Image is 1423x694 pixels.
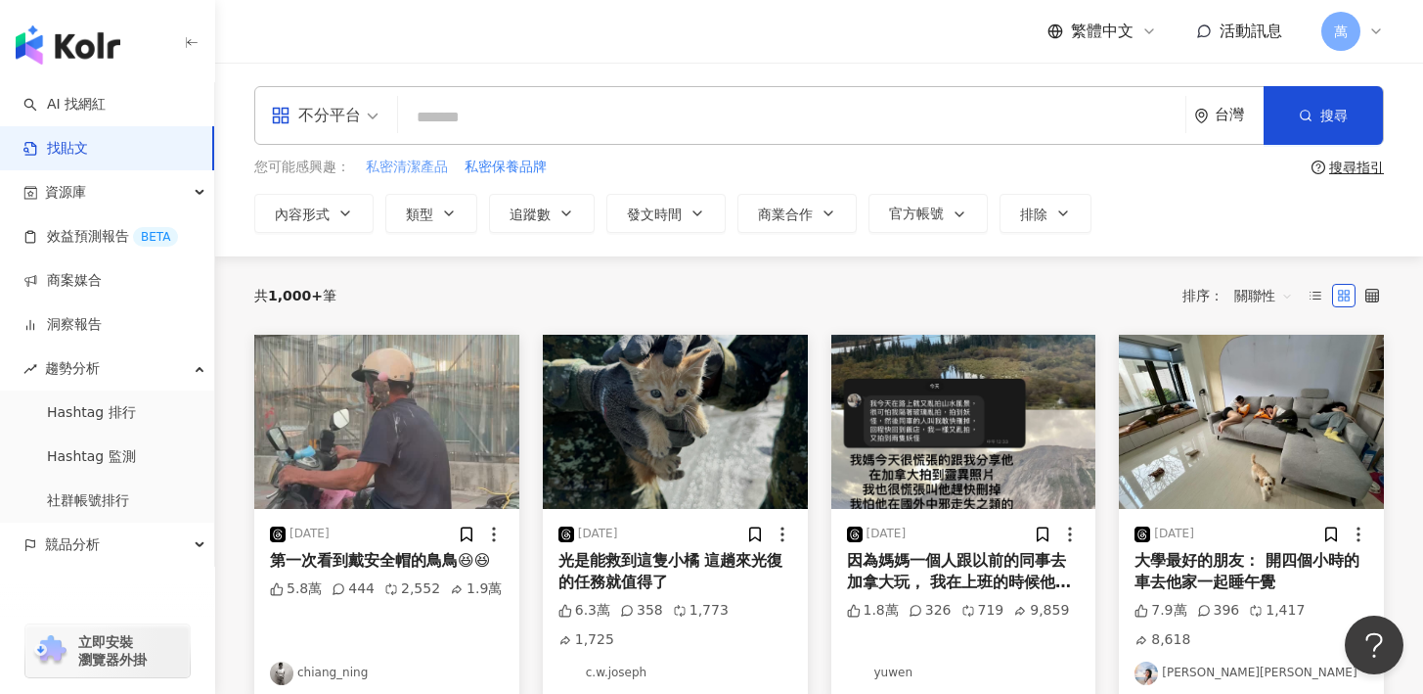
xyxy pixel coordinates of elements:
button: 發文時間 [606,194,726,233]
a: searchAI 找網紅 [23,95,106,115]
div: 搜尋指引 [1329,160,1384,175]
span: 活動訊息 [1220,22,1282,40]
span: 排除 [1020,207,1047,222]
span: 類型 [406,207,433,222]
div: 1,417 [1249,601,1305,621]
div: 1,725 [558,630,614,650]
span: 萬 [1334,21,1348,42]
div: 9,859 [1013,601,1069,621]
button: 內容形式 [254,194,374,233]
span: environment [1194,109,1209,123]
div: 1.8萬 [847,601,899,621]
div: 358 [620,601,663,621]
div: 大學最好的朋友： 開四個小時的車去他家一起睡午覺 [1134,550,1368,594]
a: 商案媒合 [23,271,102,291]
div: 光是能救到這隻小橘 這趟來光復的任務就值得了 [558,550,792,594]
a: 效益預測報告BETA [23,227,178,247]
a: Hashtag 排行 [47,403,136,423]
div: 6.3萬 [558,601,610,621]
iframe: Help Scout Beacon - Open [1345,616,1403,674]
button: 私密保養品牌 [464,157,548,178]
a: KOL Avataryuwen [847,662,1081,685]
div: 不分平台 [271,100,361,131]
div: 719 [961,601,1004,621]
span: 追蹤數 [510,207,551,222]
a: 洞察報告 [23,315,102,335]
img: post-image [543,335,808,509]
a: KOL Avatarc.w.joseph [558,662,792,685]
div: 因為媽媽一個人跟以前的同事去加拿大玩， 我在上班的時候他很緊張突然發訊息給我 說他坐著遊覽車隨手亂拍拍到奇怪的照片， 拍到妖怪，還說連續拍到兩次⋯⋯ 我還很緊張交代他要刪掉（記得清垃圾桶） 我超... [847,550,1081,594]
img: chrome extension [31,635,69,667]
img: post-image [831,335,1096,509]
img: KOL Avatar [270,662,293,685]
div: 7.9萬 [1134,601,1186,621]
span: question-circle [1312,161,1325,174]
span: 商業合作 [758,207,813,222]
button: 商業合作 [737,194,857,233]
button: 私密清潔產品 [365,157,449,178]
span: 關聯性 [1234,280,1293,311]
a: KOL Avatarchiang_ning [270,662,504,685]
img: KOL Avatar [1134,662,1158,685]
div: 第一次看到戴安全帽的鳥鳥😆😆 [270,550,504,572]
span: 官方帳號 [889,206,944,221]
div: 396 [1197,601,1240,621]
span: 您可能感興趣： [254,158,350,177]
span: 私密清潔產品 [366,158,448,177]
div: 1.9萬 [450,579,502,599]
span: rise [23,362,37,376]
a: 社群帳號排行 [47,491,129,511]
div: 排序： [1182,280,1304,311]
div: 5.8萬 [270,579,322,599]
a: chrome extension立即安裝 瀏覽器外掛 [25,625,190,677]
img: post-image [254,335,519,509]
div: 1,773 [673,601,729,621]
button: 官方帳號 [868,194,988,233]
a: 找貼文 [23,139,88,159]
span: 私密保養品牌 [465,158,547,177]
span: 資源庫 [45,170,86,214]
span: 繁體中文 [1071,21,1134,42]
div: 8,618 [1134,630,1190,650]
button: 搜尋 [1264,86,1383,145]
span: 競品分析 [45,523,100,567]
div: 326 [909,601,952,621]
div: [DATE] [289,526,330,542]
img: post-image [1119,335,1384,509]
span: 立即安裝 瀏覽器外掛 [78,633,147,669]
span: 趨勢分析 [45,347,100,391]
button: 類型 [385,194,477,233]
img: KOL Avatar [558,662,582,685]
div: 444 [332,579,375,599]
div: [DATE] [578,526,618,542]
div: [DATE] [867,526,907,542]
img: logo [16,25,120,65]
span: 1,000+ [268,288,323,303]
span: appstore [271,106,290,125]
button: 追蹤數 [489,194,595,233]
a: Hashtag 監測 [47,447,136,467]
div: [DATE] [1154,526,1194,542]
span: 發文時間 [627,207,682,222]
img: KOL Avatar [847,662,870,685]
button: 排除 [1000,194,1091,233]
div: 共 筆 [254,288,336,303]
span: 搜尋 [1320,108,1348,123]
span: 內容形式 [275,207,330,222]
div: 2,552 [384,579,440,599]
a: KOL Avatar[PERSON_NAME][PERSON_NAME] [1134,662,1368,685]
div: 台灣 [1215,107,1264,123]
